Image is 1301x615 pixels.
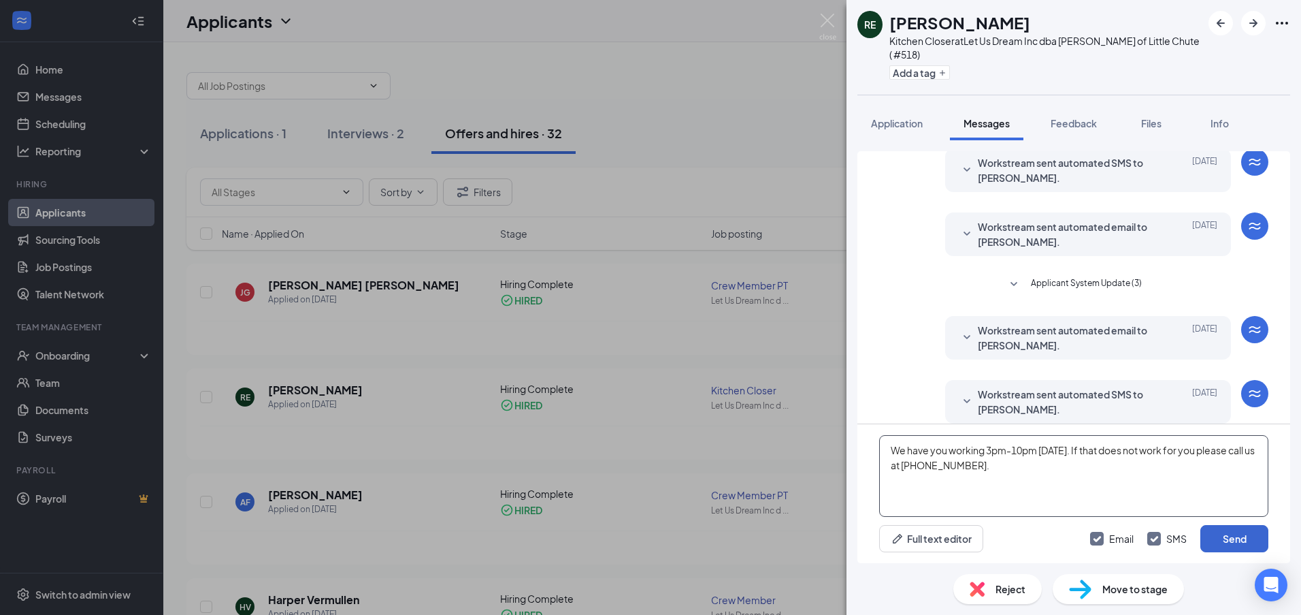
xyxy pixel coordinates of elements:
[1247,385,1263,402] svg: WorkstreamLogo
[1200,525,1268,552] button: Send
[1192,387,1217,417] span: [DATE]
[978,219,1156,249] span: Workstream sent automated email to [PERSON_NAME].
[964,117,1010,129] span: Messages
[959,162,975,178] svg: SmallChevronDown
[879,435,1268,517] textarea: We have you working 3pm-10pm [DATE]. If that does not work for you please call us at [PHONE_NUMBER].
[1255,569,1287,601] div: Open Intercom Messenger
[1208,11,1233,35] button: ArrowLeftNew
[978,323,1156,353] span: Workstream sent automated email to [PERSON_NAME].
[1192,219,1217,249] span: [DATE]
[959,330,975,346] svg: SmallChevronDown
[871,117,923,129] span: Application
[995,582,1025,597] span: Reject
[1031,277,1142,293] span: Applicant System Update (3)
[1192,155,1217,185] span: [DATE]
[879,525,983,552] button: Full text editorPen
[1245,15,1262,31] svg: ArrowRight
[889,34,1202,61] div: Kitchen Closer at Let Us Dream Inc dba [PERSON_NAME] of Little Chute ( #518)
[1247,218,1263,234] svg: WorkstreamLogo
[1006,277,1142,293] button: SmallChevronDownApplicant System Update (3)
[864,18,876,31] div: RE
[978,387,1156,417] span: Workstream sent automated SMS to [PERSON_NAME].
[1241,11,1266,35] button: ArrowRight
[889,11,1030,34] h1: [PERSON_NAME]
[978,155,1156,185] span: Workstream sent automated SMS to [PERSON_NAME].
[959,226,975,242] svg: SmallChevronDown
[1006,277,1022,293] svg: SmallChevronDown
[1211,117,1229,129] span: Info
[1051,117,1097,129] span: Feedback
[1247,154,1263,170] svg: WorkstreamLogo
[1192,323,1217,353] span: [DATE]
[891,532,904,546] svg: Pen
[1274,15,1290,31] svg: Ellipses
[1213,15,1229,31] svg: ArrowLeftNew
[1247,321,1263,338] svg: WorkstreamLogo
[1102,582,1168,597] span: Move to stage
[959,394,975,410] svg: SmallChevronDown
[938,69,946,77] svg: Plus
[889,65,950,80] button: PlusAdd a tag
[1141,117,1162,129] span: Files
